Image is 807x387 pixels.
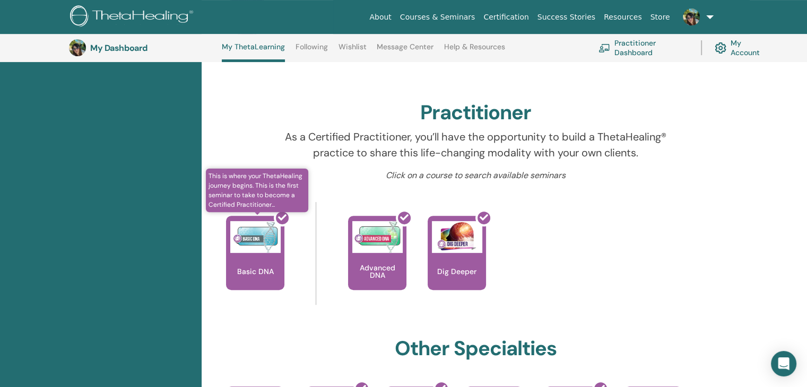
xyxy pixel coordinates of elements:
img: Advanced DNA [352,221,403,253]
img: cog.svg [715,40,726,56]
p: Certificate of Science [682,41,726,85]
a: Courses & Seminars [396,7,480,27]
a: Practitioner Dashboard [598,36,688,59]
p: Practitioner [225,41,270,85]
h3: My Dashboard [90,43,196,53]
a: Following [296,42,328,59]
img: default.jpg [69,39,86,56]
h2: Other Specialties [395,337,557,361]
h2: Practitioner [420,101,531,125]
a: This is where your ThetaHealing journey begins. This is the first seminar to take to become a Cer... [226,216,284,311]
p: Advanced DNA [348,264,406,279]
img: Basic DNA [230,221,281,253]
img: default.jpg [683,8,700,25]
a: Resources [600,7,646,27]
a: Certification [479,7,533,27]
a: Advanced DNA Advanced DNA [348,216,406,311]
span: This is where your ThetaHealing journey begins. This is the first seminar to take to become a Cer... [206,169,308,212]
a: Help & Resources [444,42,505,59]
a: About [365,7,395,27]
img: logo.png [70,5,197,29]
a: Dig Deeper Dig Deeper [428,216,486,311]
img: Dig Deeper [432,221,482,253]
a: Store [646,7,674,27]
p: Instructor [377,41,422,85]
img: chalkboard-teacher.svg [598,43,610,52]
p: Dig Deeper [433,268,481,275]
a: Message Center [377,42,433,59]
a: Success Stories [533,7,600,27]
p: Master [530,41,574,85]
a: My Account [715,36,768,59]
p: Click on a course to search available seminars [265,169,687,182]
a: My ThetaLearning [222,42,285,62]
div: Open Intercom Messenger [771,351,796,376]
a: Wishlist [339,42,367,59]
p: As a Certified Practitioner, you’ll have the opportunity to build a ThetaHealing® practice to sha... [265,129,687,161]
